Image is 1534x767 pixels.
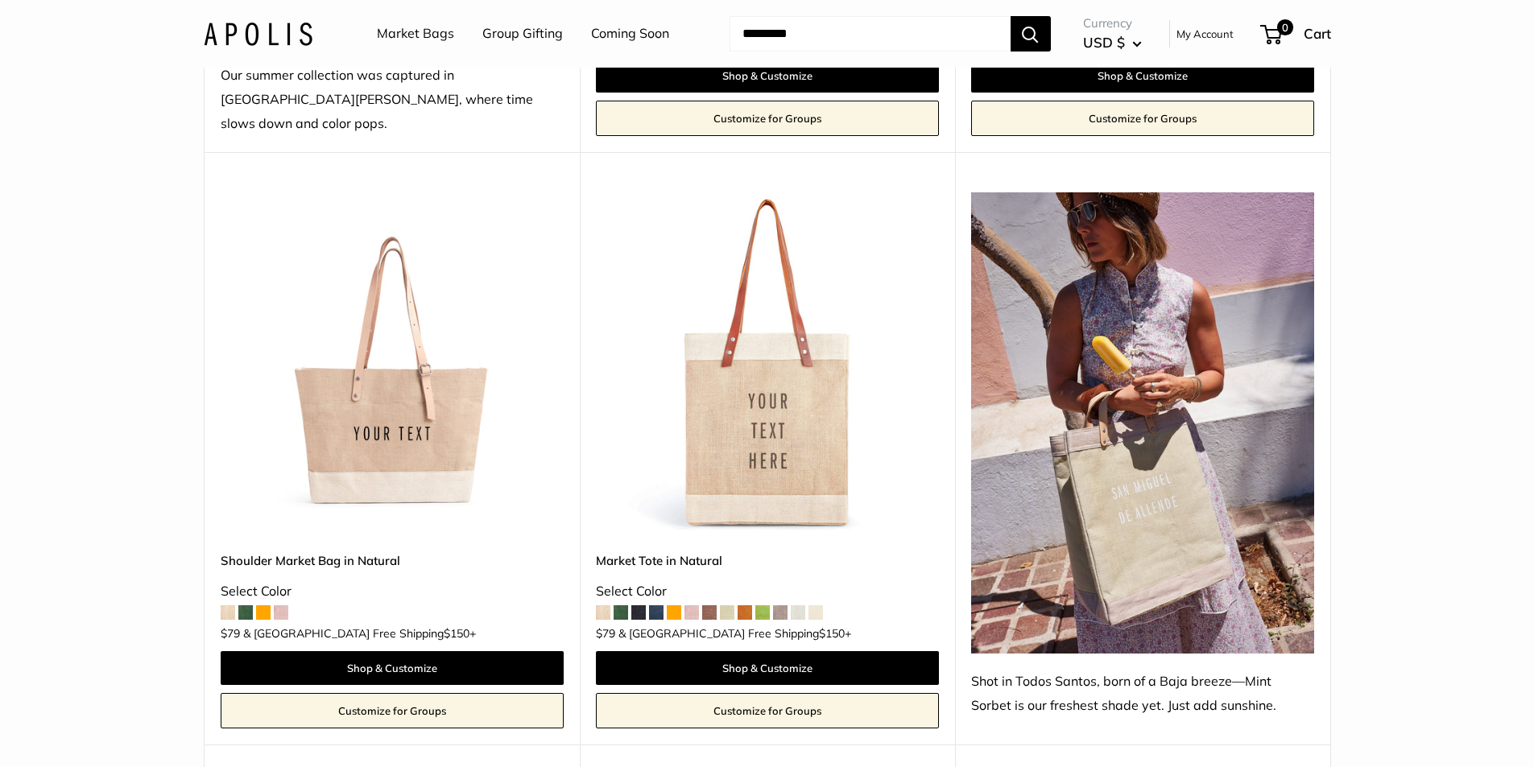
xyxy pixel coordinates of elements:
a: Market Bags [377,22,454,46]
a: Group Gifting [482,22,563,46]
span: $79 [221,626,240,641]
span: & [GEOGRAPHIC_DATA] Free Shipping + [243,628,476,639]
span: & [GEOGRAPHIC_DATA] Free Shipping + [618,628,851,639]
span: Currency [1083,12,1142,35]
a: Customize for Groups [221,693,564,728]
img: Shoulder Market Bag in Natural [221,192,564,535]
span: $150 [819,626,845,641]
a: Customize for Groups [596,101,939,136]
a: Market Tote in Natural [596,551,939,570]
img: Shot in Todos Santos, born of a Baja breeze—Mint Sorbet is our freshest shade yet. Just add sunsh... [971,192,1314,654]
span: USD $ [1083,34,1125,51]
div: Shot in Todos Santos, born of a Baja breeze—Mint Sorbet is our freshest shade yet. Just add sunsh... [971,670,1314,718]
a: 0 Cart [1262,21,1331,47]
a: Coming Soon [591,22,669,46]
a: Shoulder Market Bag in Natural [221,551,564,570]
span: Cart [1304,25,1331,42]
div: Our summer collection was captured in [GEOGRAPHIC_DATA][PERSON_NAME], where time slows down and c... [221,64,564,136]
div: Select Color [596,579,939,604]
a: Customize for Groups [596,693,939,728]
input: Search... [730,16,1011,52]
div: Select Color [221,579,564,604]
a: description_Make it yours with custom printed text.description_The Original Market bag in its 4 n... [596,192,939,535]
a: Customize for Groups [971,101,1314,136]
span: $150 [444,626,469,641]
a: Shoulder Market Bag in NaturalShoulder Market Bag in Natural [221,192,564,535]
a: Shop & Customize [596,59,939,93]
img: description_Make it yours with custom printed text. [596,192,939,535]
button: USD $ [1083,30,1142,56]
span: $79 [596,626,615,641]
a: Shop & Customize [221,651,564,685]
img: Apolis [204,22,312,45]
a: Shop & Customize [971,59,1314,93]
button: Search [1011,16,1051,52]
a: Shop & Customize [596,651,939,685]
span: 0 [1276,19,1292,35]
a: My Account [1176,24,1234,43]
